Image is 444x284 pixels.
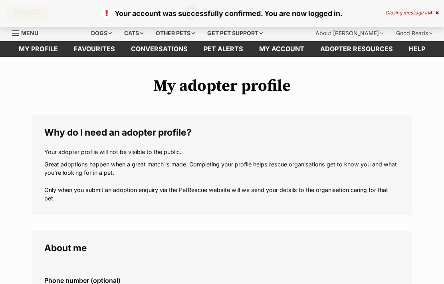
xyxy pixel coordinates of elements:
[401,41,433,57] a: Help
[196,41,251,57] a: Pet alerts
[119,25,149,41] div: Cats
[44,277,400,284] label: Phone number (optional)
[123,41,196,57] a: conversations
[85,25,117,41] div: Dogs
[32,77,412,95] h1: My adopter profile
[21,30,38,36] span: Menu
[44,160,400,203] p: Great adoptions happen when a great match is made. Completing your profile helps rescue organisat...
[202,25,268,41] div: Get pet support
[66,41,123,57] a: Favourites
[310,25,389,41] div: About [PERSON_NAME]
[44,243,400,253] legend: About me
[390,25,438,41] div: Good Reads
[44,127,400,138] legend: Why do I need an adopter profile?
[251,41,312,57] a: My account
[12,25,44,40] a: Menu
[44,148,400,156] p: Your adopter profile will not be visible to the public.
[11,41,66,57] a: My profile
[150,25,200,41] div: Other pets
[312,41,401,57] a: Adopter resources
[32,115,412,215] fieldset: Why do I need an adopter profile?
